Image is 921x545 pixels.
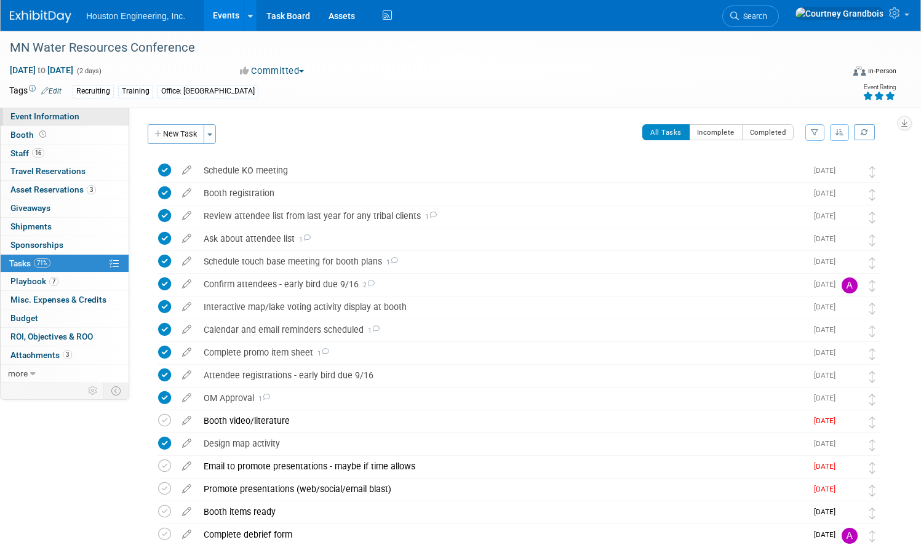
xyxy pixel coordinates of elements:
[176,392,197,404] a: edit
[869,325,875,337] i: Move task
[197,410,807,431] div: Booth video/literature
[739,12,767,21] span: Search
[814,507,842,516] span: [DATE]
[10,111,79,121] span: Event Information
[176,233,197,244] a: edit
[37,130,49,139] span: Booth not reserved yet
[869,348,875,360] i: Move task
[41,87,62,95] a: Edit
[382,258,398,266] span: 1
[10,350,72,360] span: Attachments
[842,232,858,248] img: Heidi Joarnt
[63,350,72,359] span: 3
[176,324,197,335] a: edit
[9,84,62,98] td: Tags
[421,213,437,221] span: 1
[176,210,197,221] a: edit
[197,160,807,181] div: Schedule KO meeting
[176,256,197,267] a: edit
[10,166,86,176] span: Travel Reservations
[104,383,129,399] td: Toggle Event Tabs
[236,65,309,78] button: Committed
[10,221,52,231] span: Shipments
[795,7,884,20] img: Courtney Grandbois
[869,439,875,451] i: Move task
[867,66,896,76] div: In-Person
[176,279,197,290] a: edit
[842,164,858,180] img: Heidi Joarnt
[1,309,129,327] a: Budget
[176,506,197,517] a: edit
[842,505,858,521] img: Courtney Grandbois
[814,212,842,220] span: [DATE]
[869,303,875,314] i: Move task
[1,365,129,383] a: more
[1,255,129,272] a: Tasks71%
[197,319,807,340] div: Calendar and email reminders scheduled
[10,313,38,323] span: Budget
[842,391,858,407] img: Courtney Grandbois
[197,251,807,272] div: Schedule touch base meeting for booth plans
[197,228,807,249] div: Ask about attendee list
[814,394,842,402] span: [DATE]
[842,300,858,316] img: Courtney Grandbois
[8,368,28,378] span: more
[814,234,842,243] span: [DATE]
[10,130,49,140] span: Booth
[842,528,858,544] img: Alex Schmidt
[364,327,380,335] span: 1
[1,328,129,346] a: ROI, Objectives & ROO
[689,124,743,140] button: Incomplete
[854,124,875,140] a: Refresh
[313,349,329,357] span: 1
[176,347,197,358] a: edit
[10,295,106,304] span: Misc. Expenses & Credits
[10,203,50,213] span: Giveaways
[842,437,858,453] img: Heidi Joarnt
[869,416,875,428] i: Move task
[814,439,842,448] span: [DATE]
[32,148,44,157] span: 16
[869,371,875,383] i: Move task
[842,459,858,475] img: Heidi Joarnt
[869,234,875,246] i: Move task
[176,188,197,199] a: edit
[814,462,842,471] span: [DATE]
[842,414,858,430] img: Heidi Joarnt
[254,395,270,403] span: 1
[1,145,129,162] a: Staff16
[197,296,807,317] div: Interactive map/lake voting activity display at booth
[842,186,858,202] img: Courtney Grandbois
[842,209,858,225] img: Heidi Joarnt
[176,165,197,176] a: edit
[87,185,96,194] span: 3
[642,124,690,140] button: All Tasks
[814,257,842,266] span: [DATE]
[869,530,875,542] i: Move task
[869,394,875,405] i: Move task
[814,280,842,288] span: [DATE]
[853,66,866,76] img: Format-Inperson.png
[1,236,129,254] a: Sponsorships
[176,438,197,449] a: edit
[814,416,842,425] span: [DATE]
[869,485,875,496] i: Move task
[148,124,204,144] button: New Task
[814,166,842,175] span: [DATE]
[197,183,807,204] div: Booth registration
[814,189,842,197] span: [DATE]
[814,530,842,539] span: [DATE]
[73,85,114,98] div: Recruiting
[176,461,197,472] a: edit
[842,346,858,362] img: Courtney Grandbois
[869,507,875,519] i: Move task
[722,6,779,27] a: Search
[842,323,858,339] img: Heidi Joarnt
[842,277,858,293] img: Alex Schmidt
[869,166,875,178] i: Move task
[197,456,807,477] div: Email to promote presentations - maybe if time allows
[814,303,842,311] span: [DATE]
[197,501,807,522] div: Booth items ready
[9,65,74,76] span: [DATE] [DATE]
[34,258,50,268] span: 71%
